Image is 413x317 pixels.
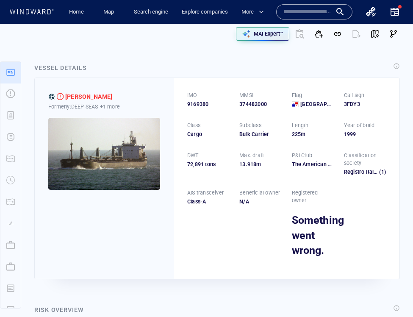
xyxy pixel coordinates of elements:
[239,161,245,167] span: 13
[378,168,386,176] span: (1)
[65,92,113,102] span: EUNICE
[187,152,199,159] p: DWT
[292,161,334,168] div: The American Club
[66,5,87,19] a: Home
[292,152,313,159] p: P&I Club
[246,161,247,167] span: .
[239,198,249,205] span: N/A
[100,5,120,19] a: Map
[187,92,197,99] p: IMO
[187,122,200,129] p: Class
[187,189,224,197] p: AIS transceiver
[328,25,347,43] button: Get link
[366,25,384,43] button: View on map
[310,25,328,43] button: Add to vessel list
[239,122,261,129] p: Subclass
[239,92,253,99] p: MMSI
[236,27,289,41] button: MAI Expert™
[34,305,84,315] div: Risk overview
[130,5,172,19] a: Search engine
[187,198,206,205] span: Class-A
[344,152,386,167] p: Classification society
[238,5,271,19] button: More
[239,189,280,197] p: Beneficial owner
[292,131,301,137] span: 225
[239,152,264,159] p: Max. draft
[178,5,231,19] a: Explore companies
[187,100,208,108] span: 9169380
[292,92,302,99] p: Flag
[48,102,160,111] div: Formerly: DEEP SEAS
[34,63,87,73] div: Vessel details
[187,161,229,168] div: 72,891 tons
[57,93,64,100] div: High risk
[100,102,120,111] p: +1 more
[344,100,386,108] div: 3FDY3
[344,168,386,176] div: Registro Italiano Navale (RINA)
[187,131,229,138] div: Cargo
[344,168,378,176] div: Registro Italiano Navale (RINA)
[344,122,375,129] p: Year of build
[241,7,264,17] span: More
[63,5,90,19] button: Home
[384,25,403,43] button: Visual Link Analysis
[97,5,124,19] button: Map
[292,213,334,258] h1: Something went wrong.
[344,92,365,99] p: Call sign
[256,161,261,167] span: m
[239,100,281,108] div: 374482000
[239,131,281,138] div: Bulk Carrier
[301,131,305,137] span: m
[292,122,309,129] p: Length
[48,93,55,100] div: T&S ODR defined risk: indication
[254,30,283,38] p: MAI Expert™
[247,161,257,167] span: 918
[65,92,113,102] div: [PERSON_NAME]
[344,131,386,138] div: 1999
[300,100,334,108] span: [GEOGRAPHIC_DATA]
[292,189,334,204] p: Registered owner
[48,118,160,190] img: 5905c3453d57334c83c36a59_0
